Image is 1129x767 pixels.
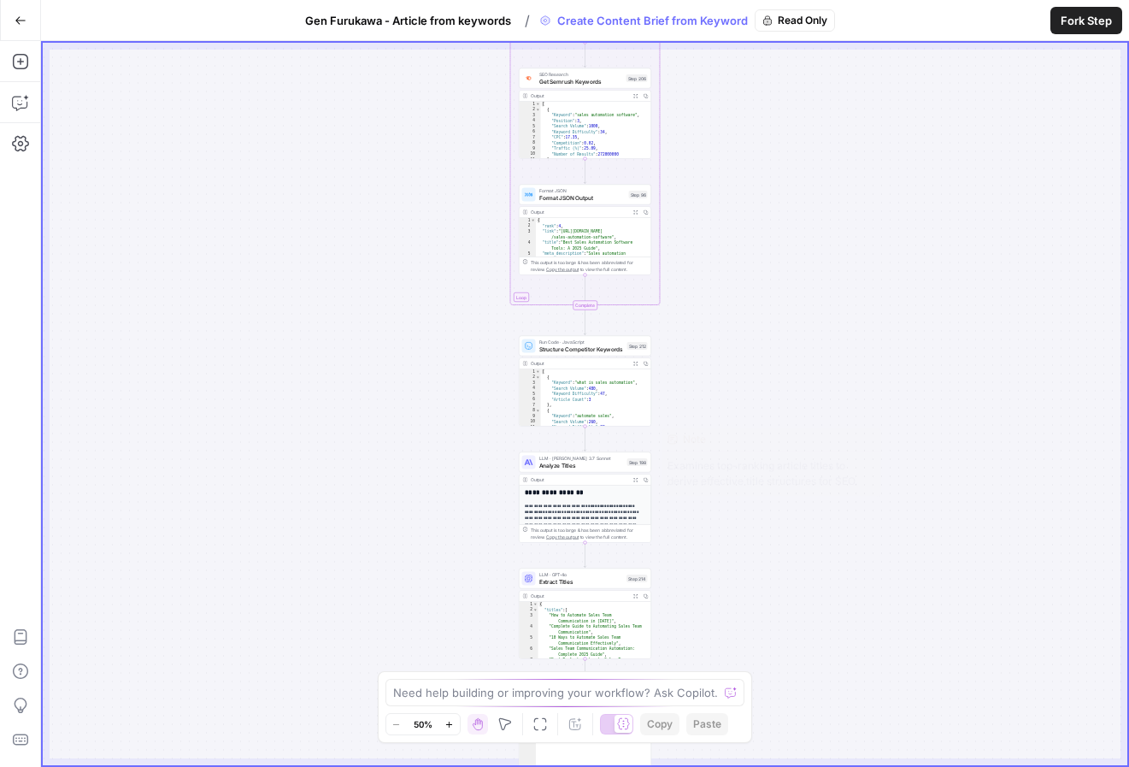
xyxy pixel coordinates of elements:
[626,74,648,82] div: Step 206
[533,602,538,608] span: Toggle code folding, rows 1 through 14
[686,713,728,735] button: Paste
[539,455,624,462] span: LLM · [PERSON_NAME] 3.7 Sonnet
[520,229,537,240] div: 3
[520,118,541,124] div: 4
[520,240,537,251] div: 4
[520,624,538,635] div: 4
[531,360,628,367] div: Output
[539,193,626,202] span: Format JSON Output
[536,375,541,381] span: Toggle code folding, rows 2 through 7
[693,717,721,732] span: Paste
[584,43,586,68] g: Edge from step_192 to step_206
[627,458,648,466] div: Step 198
[536,102,541,108] span: Toggle code folding, rows 1 through 732
[539,339,624,345] span: Run Code · JavaScript
[647,717,673,732] span: Copy
[520,403,541,409] div: 7
[536,408,541,414] span: Toggle code folding, rows 8 through 13
[539,461,624,469] span: Analyze Titles
[584,159,586,184] g: Edge from step_206 to step_96
[520,414,541,420] div: 9
[533,607,538,613] span: Toggle code folding, rows 2 through 13
[531,92,628,99] div: Output
[520,102,541,108] div: 1
[520,113,541,119] div: 3
[520,369,541,375] div: 1
[519,68,651,159] div: SEO ResearchGet Semrush KeywordsStep 206Output[ { "Keyword":"sales automation software", "Positio...
[520,425,541,431] div: 11
[295,7,521,34] button: Gen Furukawa - Article from keywords
[520,151,541,157] div: 10
[536,107,541,113] span: Toggle code folding, rows 2 through 11
[629,191,648,198] div: Step 96
[519,185,651,275] div: Format JSONFormat JSON OutputStep 96Output{ "rank":4, "link":"[URL][DOMAIN_NAME] /sales-automatio...
[539,71,623,78] span: SEO Research
[520,397,541,403] div: 6
[520,375,541,381] div: 2
[520,386,541,392] div: 4
[546,534,579,540] span: Copy the output
[539,577,624,586] span: Extract Titles
[778,13,827,28] span: Read Only
[520,251,537,280] div: 5
[520,635,538,646] div: 5
[520,646,538,658] div: 6
[520,607,538,613] div: 2
[1050,7,1122,34] button: Fork Step
[531,209,628,215] div: Output
[520,140,541,146] div: 8
[531,527,648,540] div: This output is too large & has been abbreviated for review. to view the full content.
[536,369,541,375] span: Toggle code folding, rows 1 through 110
[539,77,623,86] span: Get Semrush Keywords
[1061,12,1112,29] span: Fork Step
[520,129,541,135] div: 6
[519,336,651,427] div: Run Code · JavaScriptStructure Competitor KeywordsStep 212Output[ { "Keyword":"what is sales auto...
[520,223,537,229] div: 2
[520,124,541,130] div: 5
[584,543,586,568] g: Edge from step_198 to step_214
[640,713,679,735] button: Copy
[519,569,651,659] div: LLM · GPT-4oExtract TitlesStep 214Output{ "titles":[ "How to Automate Sales Team Communication in...
[520,107,541,113] div: 2
[525,74,533,82] img: ey5lt04xp3nqzrimtu8q5fsyor3u
[531,259,648,273] div: This output is too large & has been abbreviated for review. to view the full content.
[584,659,586,684] g: Edge from step_214 to step_202
[525,10,530,31] span: /
[531,593,628,599] div: Output
[539,187,626,194] span: Format JSON
[539,345,624,353] span: Structure Competitor Keywords
[520,392,541,398] div: 5
[520,218,537,224] div: 1
[573,301,597,310] div: Complete
[520,408,541,414] div: 8
[584,310,586,335] g: Edge from step_89-iteration-end to step_212
[546,267,579,272] span: Copy the output
[519,301,651,310] div: Complete
[626,575,648,582] div: Step 214
[520,419,541,425] div: 10
[520,381,541,386] div: 3
[520,146,541,152] div: 9
[584,427,586,451] g: Edge from step_212 to step_198
[531,218,536,224] span: Toggle code folding, rows 1 through 7
[305,12,511,29] span: Gen Furukawa - Article from keywords
[627,342,648,350] div: Step 212
[520,613,538,624] div: 3
[531,476,628,483] div: Output
[520,157,541,163] div: 11
[520,602,538,608] div: 1
[520,135,541,141] div: 7
[539,571,624,578] span: LLM · GPT-4o
[520,658,538,669] div: 7
[414,717,432,731] span: 50%
[533,9,835,32] div: Create Content Brief from Keyword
